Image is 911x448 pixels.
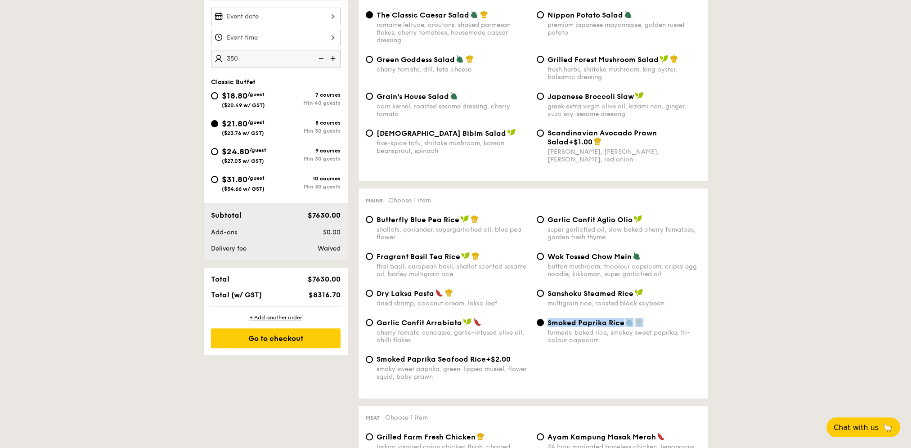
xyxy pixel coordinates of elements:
[377,129,506,138] span: [DEMOGRAPHIC_DATA] Bibim Salad
[211,176,218,183] input: $31.80/guest($34.66 w/ GST)10 coursesMin 30 guests
[547,55,659,64] span: Grilled Forest Mushroom Salad
[445,289,453,297] img: icon-chef-hat.a58ddaea.svg
[547,226,700,241] div: super garlicfied oil, slow baked cherry tomatoes, garden fresh thyme
[537,253,544,260] input: Wok Tossed Chow Meinbutton mushroom, tricolour capsicum, cripsy egg noodle, kikkoman, super garli...
[377,355,486,363] span: Smoked Paprika Seafood Rice
[377,433,476,441] span: Grilled Farm Fresh Chicken
[211,78,256,86] span: Classic Buffet
[547,263,700,278] div: button mushroom, tricolour capsicum, cripsy egg noodle, kikkoman, super garlicfied oil
[547,300,700,307] div: multigrain rice, roasted black soybean
[249,147,266,153] span: /guest
[314,50,327,67] img: icon-reduce.1d2dbef1.svg
[366,130,373,137] input: [DEMOGRAPHIC_DATA] Bibim Saladfive-spice tofu, shiitake mushroom, korean beansprout, spinach
[366,197,383,204] span: Mains
[317,245,340,252] span: Waived
[670,55,678,63] img: icon-chef-hat.a58ddaea.svg
[211,328,341,348] div: Go to checkout
[547,66,700,81] div: fresh herbs, shiitake mushroom, king oyster, balsamic dressing
[211,92,218,99] input: $18.80/guest($20.49 w/ GST)7 coursesMin 40 guests
[486,355,511,363] span: +$2.00
[385,414,428,421] span: Choose 1 item
[388,197,431,204] span: Choose 1 item
[377,215,459,224] span: Butterfly Blue Pea Rice
[537,290,544,297] input: Sanshoku Steamed Ricemultigrain rice, roasted black soybean
[624,10,632,18] img: icon-vegetarian.fe4039eb.svg
[537,93,544,100] input: Japanese Broccoli Slawgreek extra virgin olive oil, kizami nori, ginger, yuzu soy-sesame dressing
[327,50,341,67] img: icon-add.58712e84.svg
[882,422,893,433] span: 🦙
[377,11,469,19] span: The Classic Caesar Salad
[222,147,249,157] span: $24.80
[222,91,247,101] span: $18.80
[377,289,434,298] span: Dry Laksa Pasta
[826,417,900,437] button: Chat with us🦙
[307,275,340,283] span: $7630.00
[323,228,340,236] span: $0.00
[377,318,462,327] span: Garlic Confit Arrabiata
[222,186,265,192] span: ($34.66 w/ GST)
[276,128,341,134] div: Min 30 guests
[308,291,340,299] span: $8316.70
[460,215,469,223] img: icon-vegan.f8ff3823.svg
[461,252,470,260] img: icon-vegan.f8ff3823.svg
[547,215,633,224] span: Garlic Confit Aglio Olio
[547,11,623,19] span: Nippon Potato Salad
[471,252,480,260] img: icon-chef-hat.a58ddaea.svg
[247,175,265,181] span: /guest
[547,92,634,101] span: Japanese Broccoli Slaw
[547,103,700,118] div: greek extra virgin olive oil, kizami nori, ginger, yuzu soy-sesame dressing
[211,148,218,155] input: $24.80/guest($27.03 w/ GST)9 coursesMin 30 guests
[834,423,879,432] span: Chat with us
[222,102,265,108] span: ($20.49 w/ GST)
[377,55,455,64] span: Green Goddess Salad
[657,432,665,440] img: icon-spicy.37a8142b.svg
[547,289,633,298] span: Sanshoku Steamed Rice
[547,21,700,36] div: premium japanese mayonnaise, golden russet potato
[222,158,264,164] span: ($27.03 w/ GST)
[547,318,624,327] span: Smoked Paprika Rice
[633,215,642,223] img: icon-vegan.f8ff3823.svg
[366,253,373,260] input: Fragrant Basil Tea Ricethai basil, european basil, shallot scented sesame oil, barley multigrain ...
[537,130,544,137] input: Scandinavian Avocado Prawn Salad+$1.00[PERSON_NAME], [PERSON_NAME], [PERSON_NAME], red onion
[377,329,530,344] div: cherry tomato concasse, garlic-infused olive oil, chilli flakes
[537,216,544,223] input: Garlic Confit Aglio Oliosuper garlicfied oil, slow baked cherry tomatoes, garden fresh thyme
[222,119,247,129] span: $21.80
[547,329,700,344] div: turmeric baked rice, smokey sweet paprika, tri-colour capsicum
[366,433,373,440] input: Grilled Farm Fresh ChickenIndian inspired cajun chicken thigh, charred broccoli, slow baked cherr...
[456,55,464,63] img: icon-vegetarian.fe4039eb.svg
[470,10,478,18] img: icon-vegetarian.fe4039eb.svg
[537,433,544,440] input: Ayam Kampung Masak Merah24 hour marinated boneless chicken, lemongrass and lime leaf scented samb...
[537,319,544,326] input: Smoked Paprika Riceturmeric baked rice, smokey sweet paprika, tri-colour capsicum
[547,252,632,261] span: Wok Tossed Chow Mein
[211,29,341,46] input: Event time
[366,356,373,363] input: Smoked Paprika Seafood Rice+$2.00smoky sweet paprika, green-lipped mussel, flower squid, baby prawn
[660,55,669,63] img: icon-vegan.f8ff3823.svg
[366,319,373,326] input: Garlic Confit Arrabiatacherry tomato concasse, garlic-infused olive oil, chilli flakes
[435,289,443,297] img: icon-spicy.37a8142b.svg
[211,8,341,25] input: Event date
[276,156,341,162] div: Min 30 guests
[222,175,247,184] span: $31.80
[247,119,265,125] span: /guest
[466,55,474,63] img: icon-chef-hat.a58ddaea.svg
[366,56,373,63] input: Green Goddess Saladcherry tomato, dill, feta cheese
[222,130,264,136] span: ($23.76 w/ GST)
[377,92,449,101] span: Grain's House Salad
[377,252,460,261] span: Fragrant Basil Tea Rice
[547,433,656,441] span: Ayam Kampung Masak Merah
[247,91,265,98] span: /guest
[211,314,341,321] div: + Add another order
[211,50,341,67] input: Number of guests
[377,21,530,44] div: romaine lettuce, croutons, shaved parmesan flakes, cherry tomatoes, housemade caesar dressing
[635,92,644,100] img: icon-vegan.f8ff3823.svg
[635,318,643,326] img: icon-chef-hat.a58ddaea.svg
[211,120,218,127] input: $21.80/guest($23.76 w/ GST)8 coursesMin 30 guests
[537,11,544,18] input: Nippon Potato Saladpremium japanese mayonnaise, golden russet potato
[547,148,700,163] div: [PERSON_NAME], [PERSON_NAME], [PERSON_NAME], red onion
[366,415,380,421] span: Meat
[377,365,530,381] div: smoky sweet paprika, green-lipped mussel, flower squid, baby prawn
[276,184,341,190] div: Min 30 guests
[307,211,340,220] span: $7630.00
[625,318,633,326] img: icon-vegetarian.fe4039eb.svg
[377,300,530,307] div: dried shrimp, coconut cream, laksa leaf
